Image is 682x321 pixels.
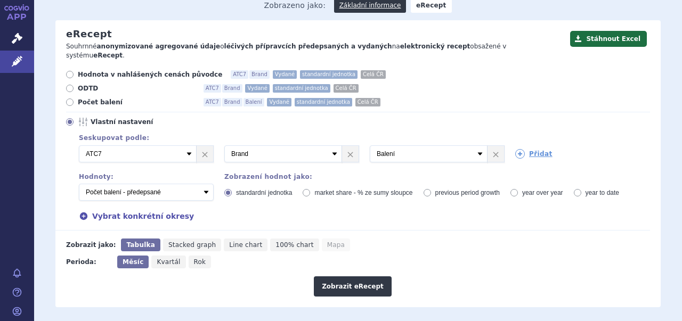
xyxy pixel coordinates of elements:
span: Vydané [273,70,297,79]
div: Vybrat konkrétní okresy [68,210,650,222]
span: Stacked graph [168,241,216,249]
a: Přidat [515,149,553,159]
strong: elektronický recept [400,43,470,50]
span: Mapa [327,241,345,249]
div: Zobrazit jako: [66,238,116,251]
span: Brand [249,70,270,79]
span: Vlastní nastavení [91,118,208,126]
button: Stáhnout Excel [570,31,647,47]
div: Hodnoty: [79,173,214,180]
p: Souhrnné o na obsažené v systému . [66,42,565,60]
span: Tabulka [126,241,155,249]
div: Perioda: [66,256,112,268]
span: year to date [586,189,619,196]
span: Balení [243,98,264,106]
a: × [342,146,359,162]
span: standardní jednotka [273,84,330,93]
span: Celá ČR [334,84,359,93]
span: Vydané [267,98,291,106]
strong: eRecept [93,52,123,59]
span: Počet balení [78,98,195,106]
span: standardní jednotka [236,189,292,196]
h2: eRecept [66,28,112,40]
button: Zobrazit eRecept [314,276,392,297]
strong: anonymizované agregované údaje [97,43,221,50]
span: previous period growth [435,189,500,196]
span: Hodnota v nahlášených cenách původce [78,70,222,79]
span: standardní jednotka [295,98,352,106]
span: Line chart [229,241,262,249]
span: market share - % ze sumy sloupce [314,189,412,196]
span: Vydané [245,84,269,93]
span: ATC7 [231,70,248,79]
span: Celá ČR [355,98,380,106]
span: Měsíc [123,258,143,266]
strong: léčivých přípravcích předepsaných a vydaných [224,43,392,50]
span: Brand [222,84,242,93]
span: ATC7 [204,98,221,106]
span: ATC7 [204,84,221,93]
span: year over year [522,189,563,196]
span: Celá ČR [361,70,386,79]
span: 100% chart [275,241,313,249]
div: Zobrazení hodnot jako: [224,173,650,180]
span: standardní jednotka [300,70,358,79]
div: 3 [68,145,650,162]
div: Seskupovat podle: [68,134,650,142]
span: Rok [194,258,206,266]
a: × [488,146,504,162]
span: Kvartál [157,258,180,266]
span: Brand [222,98,242,106]
a: × [197,146,213,162]
span: ODTD [78,84,195,93]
